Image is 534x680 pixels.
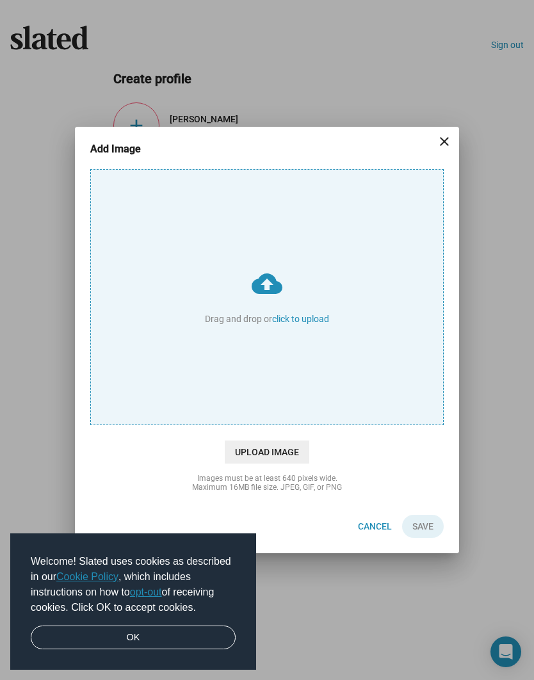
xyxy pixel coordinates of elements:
[31,626,236,650] a: dismiss cookie message
[358,515,392,538] span: Cancel
[437,134,452,149] mat-icon: close
[130,587,162,597] a: opt-out
[90,142,159,156] h3: Add Image
[348,515,402,538] button: Cancel
[139,474,395,492] div: Images must be at least 640 pixels wide. Maximum 16MB file size. JPEG, GIF, or PNG
[10,533,256,670] div: cookieconsent
[412,515,433,538] span: Save
[402,515,444,538] button: Save
[56,571,118,582] a: Cookie Policy
[225,441,309,464] span: Upload Image
[31,554,236,615] span: Welcome! Slated uses cookies as described in our , which includes instructions on how to of recei...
